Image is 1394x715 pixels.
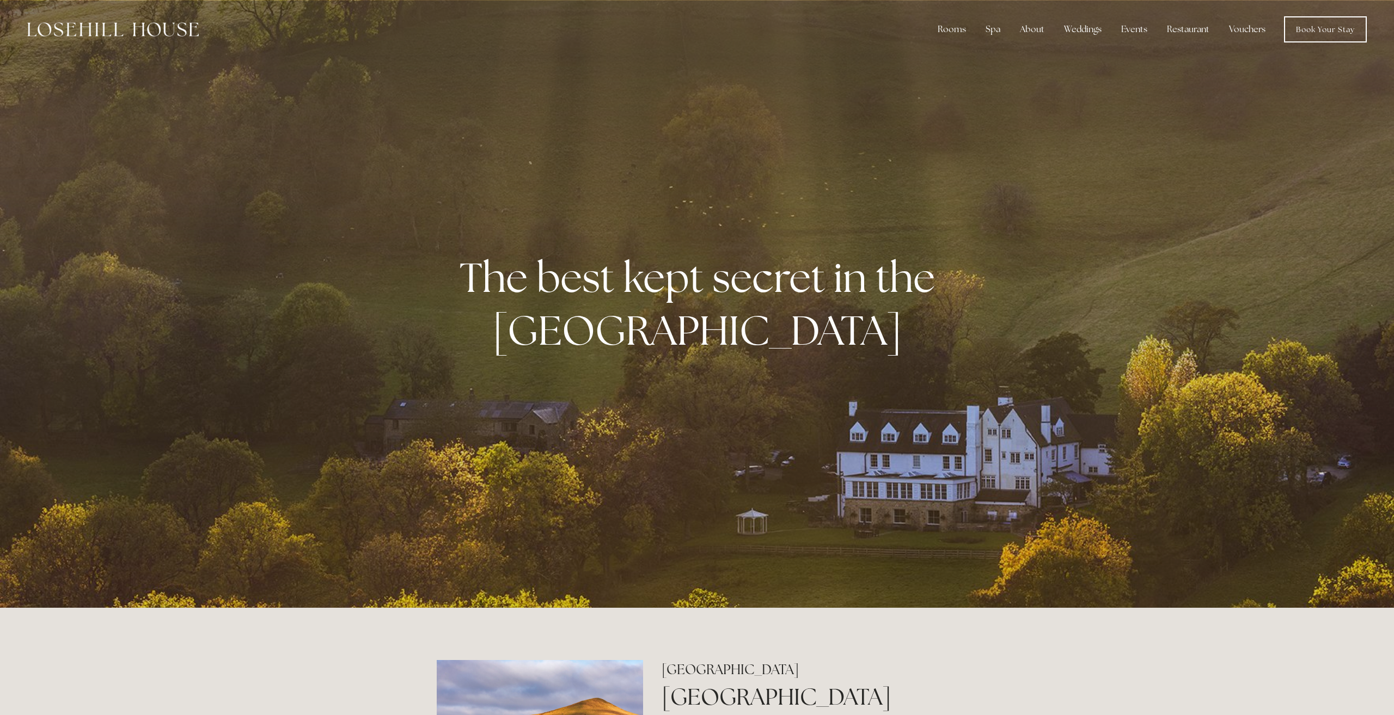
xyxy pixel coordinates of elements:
[1158,19,1218,40] div: Restaurant
[1011,19,1053,40] div: About
[977,19,1009,40] div: Spa
[662,681,957,713] h1: [GEOGRAPHIC_DATA]
[1220,19,1274,40] a: Vouchers
[460,250,944,357] strong: The best kept secret in the [GEOGRAPHIC_DATA]
[1284,16,1367,42] a: Book Your Stay
[1055,19,1110,40] div: Weddings
[1112,19,1156,40] div: Events
[662,660,957,679] h2: [GEOGRAPHIC_DATA]
[27,22,199,36] img: Losehill House
[929,19,975,40] div: Rooms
